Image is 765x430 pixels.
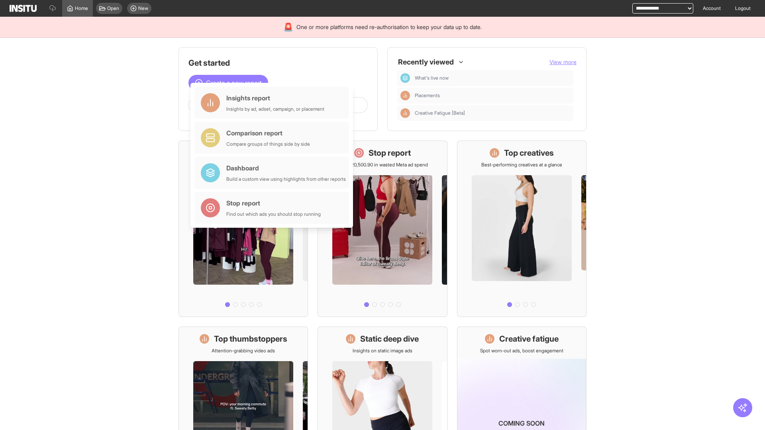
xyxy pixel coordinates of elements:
span: Create a new report [206,78,262,88]
a: Stop reportSave £20,500.90 in wasted Meta ad spend [318,141,447,317]
span: What's live now [415,75,449,81]
span: Placements [415,92,440,99]
h1: Static deep dive [360,333,419,344]
div: Insights by ad, adset, campaign, or placement [226,106,324,112]
span: Open [107,5,119,12]
h1: Stop report [369,147,411,158]
span: New [138,5,148,12]
a: What's live nowSee all active ads instantly [178,141,308,317]
div: Comparison report [226,128,310,138]
div: Insights report [226,93,324,103]
span: What's live now [415,75,570,81]
div: Dashboard [226,163,346,173]
div: Insights [400,91,410,100]
div: Build a custom view using highlights from other reports [226,176,346,182]
span: Creative Fatigue [Beta] [415,110,465,116]
div: Find out which ads you should stop running [226,211,321,217]
button: View more [549,58,577,66]
h1: Top thumbstoppers [214,333,287,344]
button: Create a new report [188,75,268,91]
div: Dashboard [400,73,410,83]
p: Insights on static image ads [353,348,412,354]
a: Top creativesBest-performing creatives at a glance [457,141,586,317]
span: One or more platforms need re-authorisation to keep your data up to date. [296,23,482,31]
h1: Top creatives [504,147,554,158]
div: Insights [400,108,410,118]
img: Logo [10,5,37,12]
div: Stop report [226,198,321,208]
h1: Get started [188,57,368,68]
span: Home [75,5,88,12]
span: View more [549,59,577,65]
p: Save £20,500.90 in wasted Meta ad spend [337,162,428,168]
span: Creative Fatigue [Beta] [415,110,570,116]
div: 🚨 [283,21,293,33]
p: Attention-grabbing video ads [212,348,275,354]
span: Placements [415,92,570,99]
p: Best-performing creatives at a glance [481,162,562,168]
div: Compare groups of things side by side [226,141,310,147]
